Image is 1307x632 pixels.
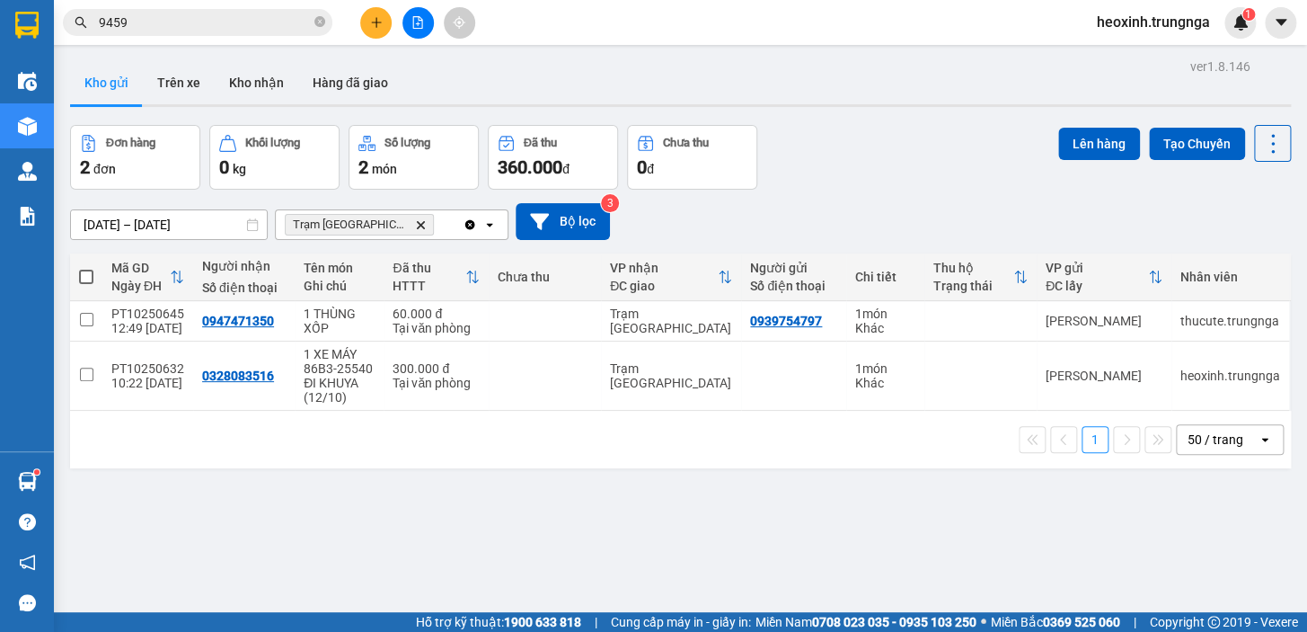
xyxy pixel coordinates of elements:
[71,210,267,239] input: Select a date range.
[855,307,915,321] div: 1 món
[1273,14,1289,31] span: caret-down
[304,307,375,335] div: 1 THÙNG XỐP
[111,361,184,376] div: PT10250632
[384,254,489,301] th: Toggle SortBy
[610,279,718,293] div: ĐC giao
[498,156,562,178] span: 360.000
[304,261,375,275] div: Tên món
[463,218,477,232] svg: Clear all
[812,615,976,629] strong: 0708 023 035 - 0935 103 250
[70,61,143,104] button: Kho gửi
[372,162,397,176] span: món
[1190,57,1250,76] div: ver 1.8.146
[855,361,915,376] div: 1 món
[1037,254,1171,301] th: Toggle SortBy
[349,125,479,190] button: Số lượng2món
[80,156,90,178] span: 2
[393,321,480,335] div: Tại văn phòng
[124,76,239,136] li: VP Trạm [GEOGRAPHIC_DATA]
[504,615,581,629] strong: 1900 633 818
[99,13,311,32] input: Tìm tên, số ĐT hoặc mã đơn
[304,279,375,293] div: Ghi chú
[202,280,286,295] div: Số điện thoại
[34,469,40,475] sup: 1
[1245,8,1251,21] span: 1
[924,254,1037,301] th: Toggle SortBy
[70,125,200,190] button: Đơn hàng2đơn
[202,314,274,328] div: 0947471350
[102,254,193,301] th: Toggle SortBy
[855,376,915,390] div: Khác
[855,321,915,335] div: Khác
[437,216,439,234] input: Selected Trạm Sài Gòn.
[855,270,915,284] div: Chi tiết
[106,137,155,149] div: Đơn hàng
[755,612,976,632] span: Miền Nam
[1207,616,1220,628] span: copyright
[482,218,497,232] svg: open
[1046,261,1148,275] div: VP gửi
[384,137,430,149] div: Số lượng
[9,76,124,96] li: VP [PERSON_NAME]
[1046,314,1162,328] div: [PERSON_NAME]
[9,100,22,112] span: environment
[9,99,119,153] b: T1 [PERSON_NAME], P Phú Thuỷ
[1058,128,1140,160] button: Lên hàng
[202,259,286,273] div: Người nhận
[15,12,39,39] img: logo-vxr
[601,194,619,212] sup: 3
[18,162,37,181] img: warehouse-icon
[219,156,229,178] span: 0
[750,279,837,293] div: Số điện thoại
[18,72,37,91] img: warehouse-icon
[393,376,480,390] div: Tại văn phòng
[293,218,408,232] span: Trạm Sài Gòn
[627,125,757,190] button: Chưa thu0đ
[1046,369,1162,383] div: [PERSON_NAME]
[611,612,751,632] span: Cung cấp máy in - giấy in:
[111,279,170,293] div: Ngày ĐH
[595,612,597,632] span: |
[647,162,654,176] span: đ
[444,7,475,39] button: aim
[202,369,274,383] div: 0328083516
[498,270,592,284] div: Chưa thu
[314,16,325,27] span: close-circle
[402,7,434,39] button: file-add
[1082,11,1224,33] span: heoxinh.trungnga
[19,594,36,611] span: message
[750,261,837,275] div: Người gửi
[1082,426,1108,453] button: 1
[1043,615,1120,629] strong: 0369 525 060
[1180,369,1280,383] div: heoxinh.trungnga
[18,207,37,226] img: solution-icon
[370,16,383,29] span: plus
[393,279,465,293] div: HTTT
[245,137,300,149] div: Khối lượng
[209,125,340,190] button: Khối lượng0kg
[610,361,732,390] div: Trạm [GEOGRAPHIC_DATA]
[933,279,1013,293] div: Trạng thái
[19,554,36,571] span: notification
[393,361,480,376] div: 300.000 đ
[610,307,732,335] div: Trạm [GEOGRAPHIC_DATA]
[488,125,618,190] button: Đã thu360.000đ
[933,261,1013,275] div: Thu hộ
[393,307,480,321] div: 60.000 đ
[111,321,184,335] div: 12:49 [DATE]
[18,472,37,491] img: warehouse-icon
[360,7,392,39] button: plus
[524,137,557,149] div: Đã thu
[393,261,465,275] div: Đã thu
[750,314,822,328] div: 0939754797
[314,14,325,31] span: close-circle
[601,254,741,301] th: Toggle SortBy
[610,261,718,275] div: VP nhận
[233,162,246,176] span: kg
[111,307,184,321] div: PT10250645
[9,9,261,43] li: Trung Nga
[111,376,184,390] div: 10:22 [DATE]
[1149,128,1245,160] button: Tạo Chuyến
[93,162,116,176] span: đơn
[1180,270,1280,284] div: Nhân viên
